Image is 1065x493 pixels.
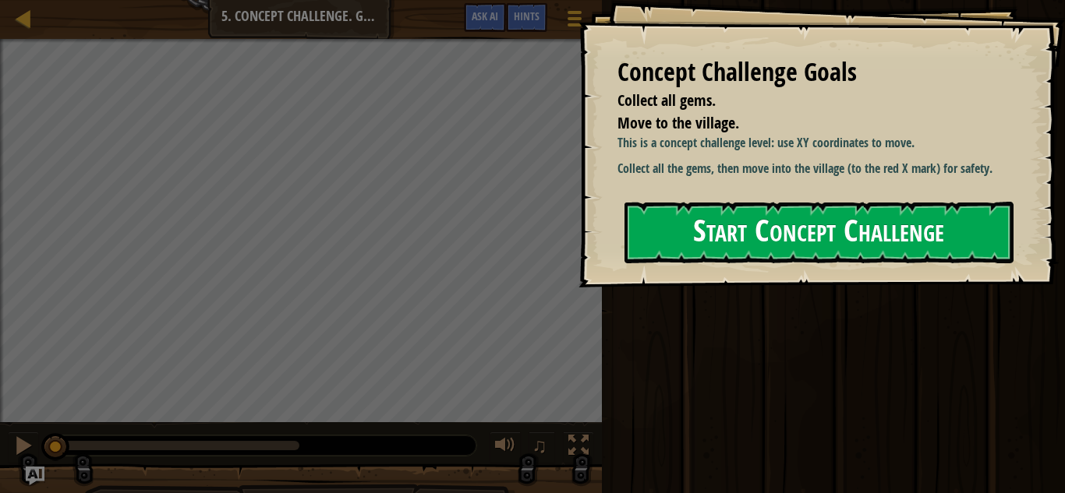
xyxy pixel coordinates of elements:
button: Ctrl + P: Pause [8,431,39,463]
button: ♫ [529,431,555,463]
li: Move to the village. [598,112,1007,135]
span: ♫ [532,434,547,457]
span: Collect all gems. [617,90,716,111]
button: Show game menu [555,3,594,40]
button: Ask AI [464,3,506,32]
button: Ask AI [26,467,44,485]
span: Hints [514,9,540,23]
button: Adjust volume [490,431,521,463]
button: Start Concept Challenge [624,202,1014,263]
li: Collect all gems. [598,90,1007,112]
span: Ask AI [472,9,498,23]
p: Collect all the gems, then move into the village (to the red X mark) for safety. [617,160,1010,178]
span: Move to the village. [617,112,739,133]
div: Concept Challenge Goals [617,55,1010,90]
p: This is a concept challenge level: use XY coordinates to move. [617,134,1010,152]
button: Toggle fullscreen [563,431,594,463]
